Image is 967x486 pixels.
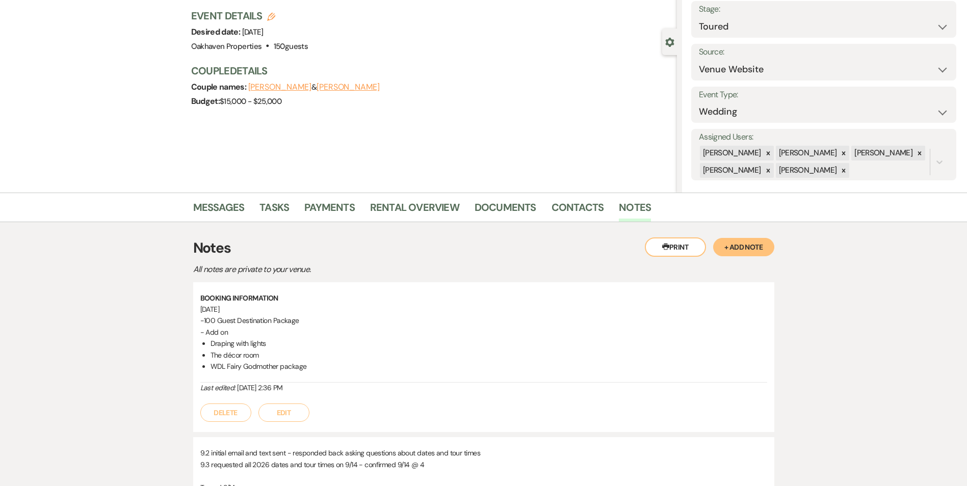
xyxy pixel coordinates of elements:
div: [PERSON_NAME] [851,146,914,160]
button: + Add Note [713,238,774,256]
p: 9.2 initial email and text sent - responded back asking questions about dates and tour times [200,447,767,458]
a: Contacts [552,199,604,222]
div: [PERSON_NAME] [776,163,839,178]
div: [PERSON_NAME] [700,146,763,160]
button: Close lead details [665,37,674,46]
label: Assigned Users: [699,130,949,145]
span: [DATE] [242,27,264,37]
div: [DATE] 2:36 PM [200,383,767,393]
strong: BOOKING INFORMATION [200,293,278,303]
button: Delete [200,403,251,422]
div: [PERSON_NAME] [776,146,839,160]
span: - Add on [200,328,228,337]
span: Draping with lights [211,339,266,348]
a: Rental Overview [370,199,459,222]
div: [PERSON_NAME] [700,163,763,178]
label: Stage: [699,2,949,17]
a: Tasks [259,199,289,222]
span: Desired date: [191,26,242,37]
span: [DATE] [200,305,220,314]
span: WDL Fairy Godmother package [211,362,307,371]
button: Edit [258,403,309,422]
button: [PERSON_NAME] [317,83,380,91]
span: Couple names: [191,82,248,92]
a: Notes [619,199,651,222]
h3: Event Details [191,9,308,23]
span: Oakhaven Properties [191,41,262,51]
p: All notes are private to your venue. [193,263,550,276]
span: Budget: [191,96,220,106]
h3: Couple Details [191,64,667,78]
a: Payments [304,199,355,222]
span: $15,000 - $25,000 [220,96,281,106]
span: The décor room [211,350,259,360]
button: [PERSON_NAME] [248,83,311,91]
a: Messages [193,199,245,222]
span: -100 Guest Destination Package [200,316,299,325]
label: Source: [699,45,949,60]
label: Event Type: [699,88,949,102]
h3: Notes [193,237,774,259]
i: Last edited: [200,383,236,392]
a: Documents [475,199,536,222]
p: 9.3 requested all 2026 dates and tour times on 9/14 - confirmed 9/14 @ 4 [200,459,767,470]
span: & [248,82,380,92]
span: 150 guests [274,41,308,51]
button: Print [645,237,706,257]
